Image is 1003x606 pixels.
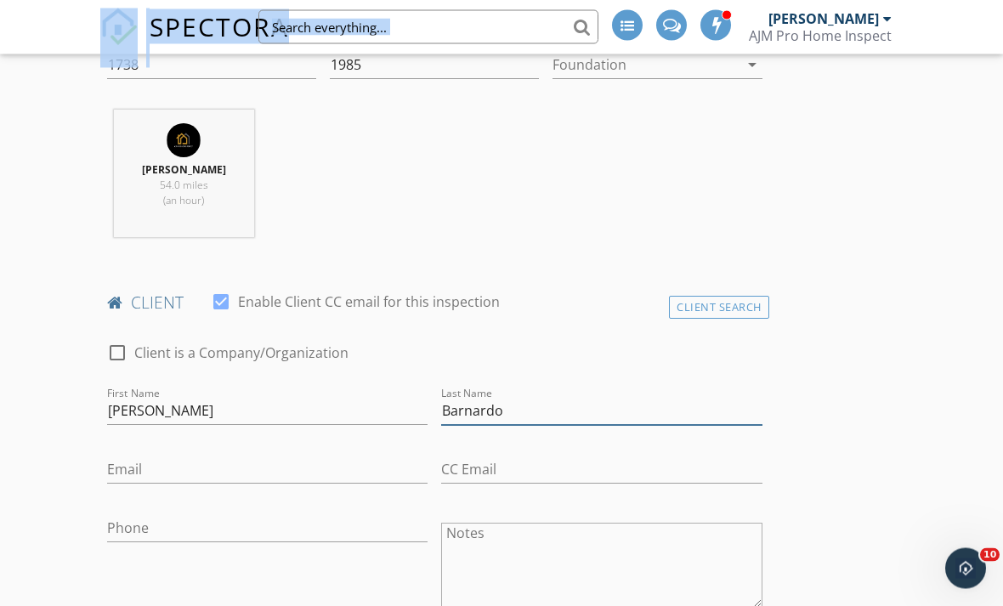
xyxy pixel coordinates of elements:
[163,194,204,208] span: (an hour)
[160,178,208,193] span: 54.0 miles
[107,292,762,314] h4: client
[945,548,986,589] iframe: Intercom live chat
[100,23,289,59] a: SPECTORA
[749,27,892,44] div: AJM Pro Home Inspect
[100,8,138,46] img: The Best Home Inspection Software - Spectora
[150,8,289,44] span: SPECTORA
[742,55,762,76] i: arrow_drop_down
[142,163,226,178] strong: [PERSON_NAME]
[238,294,500,311] label: Enable Client CC email for this inspection
[980,548,1000,562] span: 10
[258,10,598,44] input: Search everything...
[768,10,879,27] div: [PERSON_NAME]
[669,297,769,320] div: Client Search
[167,124,201,158] img: img_1614.jpeg
[134,345,348,362] label: Client is a Company/Organization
